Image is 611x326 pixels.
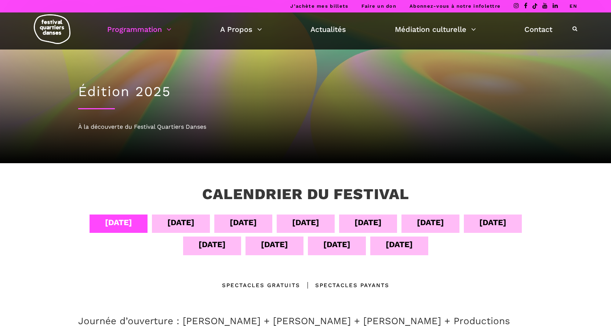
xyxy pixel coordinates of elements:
[524,23,552,36] a: Contact
[410,3,501,9] a: Abonnez-vous à notre infolettre
[199,238,226,251] div: [DATE]
[78,84,533,100] h1: Édition 2025
[570,3,577,9] a: EN
[300,281,389,290] div: Spectacles Payants
[230,216,257,229] div: [DATE]
[323,238,350,251] div: [DATE]
[361,3,396,9] a: Faire un don
[261,238,288,251] div: [DATE]
[220,23,262,36] a: A Propos
[354,216,382,229] div: [DATE]
[34,14,70,44] img: logo-fqd-med
[222,281,300,290] div: Spectacles gratuits
[202,185,409,204] h3: Calendrier du festival
[290,3,348,9] a: J’achète mes billets
[167,216,194,229] div: [DATE]
[310,23,346,36] a: Actualités
[107,23,171,36] a: Programmation
[479,216,506,229] div: [DATE]
[78,122,533,132] div: À la découverte du Festival Quartiers Danses
[386,238,413,251] div: [DATE]
[395,23,476,36] a: Médiation culturelle
[292,216,319,229] div: [DATE]
[105,216,132,229] div: [DATE]
[417,216,444,229] div: [DATE]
